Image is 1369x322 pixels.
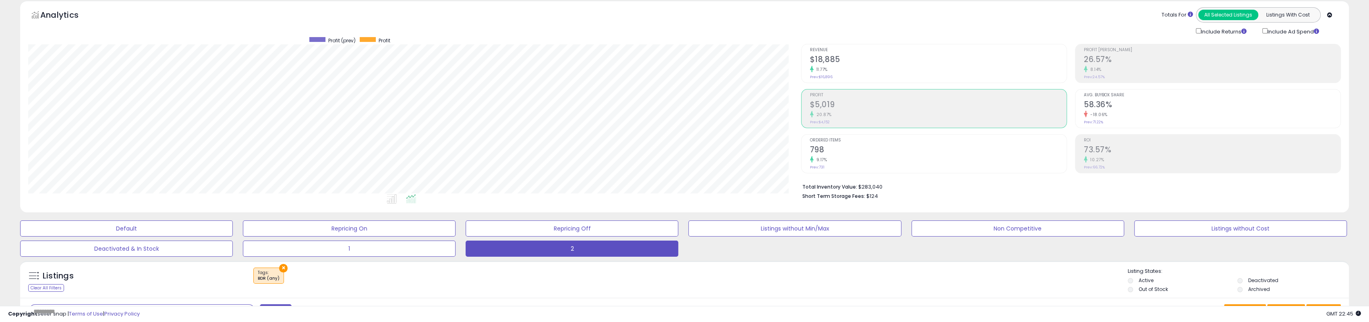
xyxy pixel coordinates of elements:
[802,181,1335,191] li: $283,040
[911,220,1124,237] button: Non Competitive
[40,9,94,23] h5: Analytics
[802,183,857,190] b: Total Inventory Value:
[1162,11,1193,19] div: Totals For
[28,284,64,292] div: Clear All Filters
[1087,157,1104,163] small: 10.27%
[1084,165,1105,170] small: Prev: 66.72%
[1084,93,1340,98] span: Avg. Buybox Share
[20,220,233,237] button: Default
[1224,304,1266,318] button: Save View
[20,241,233,257] button: Deactivated & In Stock
[1134,220,1347,237] button: Listings without Cost
[810,93,1067,98] span: Profit
[810,145,1067,156] h2: 798
[810,55,1067,66] h2: $18,885
[814,157,827,163] small: 9.17%
[1267,304,1305,318] button: Columns
[1326,310,1361,318] span: 2025-09-6 22:45 GMT
[1256,27,1332,36] div: Include Ad Spend
[810,100,1067,111] h2: $5,019
[328,37,356,44] span: Profit (prev)
[1138,286,1168,293] label: Out of Stock
[1084,138,1340,143] span: ROI
[258,276,280,281] div: BDR (any)
[1087,66,1102,73] small: 8.14%
[688,220,901,237] button: Listings without Min/Max
[1306,304,1341,318] button: Actions
[1084,55,1340,66] h2: 26.57%
[802,193,865,199] b: Short Term Storage Fees:
[1084,120,1103,125] small: Prev: 71.22%
[243,241,456,257] button: 1
[466,220,678,237] button: Repricing Off
[810,75,833,79] small: Prev: $16,896
[260,304,291,318] button: Filters
[258,270,280,282] span: Tags :
[243,220,456,237] button: Repricing On
[1248,277,1278,284] label: Deactivated
[1084,100,1340,111] h2: 58.36%
[1198,10,1258,20] button: All Selected Listings
[810,48,1067,52] span: Revenue
[810,165,824,170] small: Prev: 731
[1084,145,1340,156] h2: 73.57%
[1258,10,1318,20] button: Listings With Cost
[1084,48,1340,52] span: Profit [PERSON_NAME]
[810,138,1067,143] span: Ordered Items
[43,270,74,282] h5: Listings
[8,310,140,318] div: seller snap | |
[814,112,832,118] small: 20.87%
[8,310,37,318] strong: Copyright
[866,192,878,200] span: $124
[1138,277,1153,284] label: Active
[810,120,830,125] small: Prev: $4,152
[1084,75,1105,79] small: Prev: 24.57%
[379,37,390,44] span: Profit
[279,264,288,272] button: ×
[1190,27,1256,36] div: Include Returns
[1248,286,1270,293] label: Archived
[466,241,678,257] button: 2
[1087,112,1108,118] small: -18.06%
[1128,268,1349,275] p: Listing States:
[814,66,828,73] small: 11.77%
